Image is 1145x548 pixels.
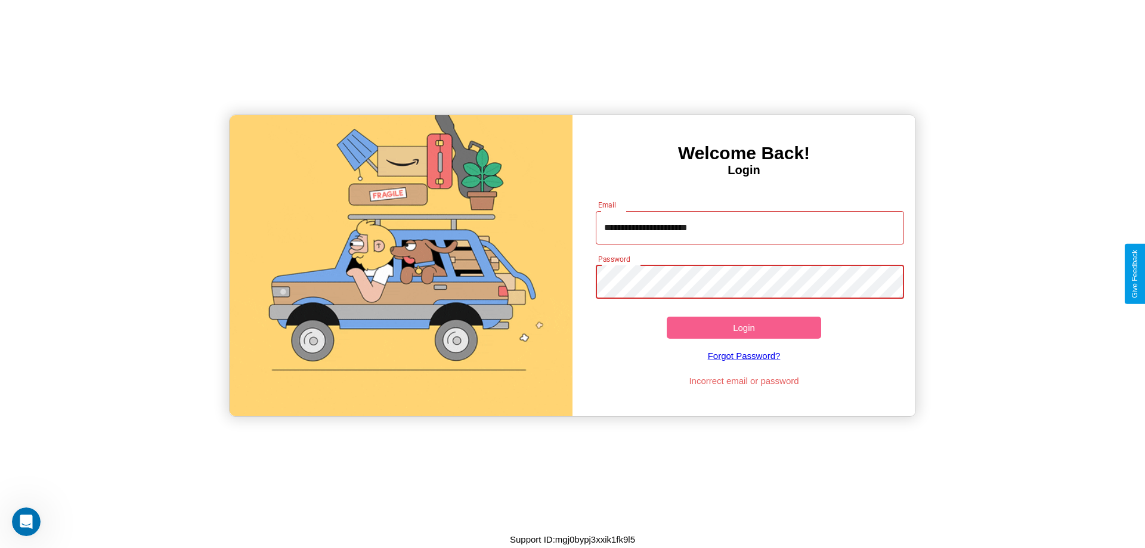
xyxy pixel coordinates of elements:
div: Give Feedback [1131,250,1139,298]
h3: Welcome Back! [572,143,915,163]
label: Password [598,254,630,264]
button: Login [667,317,821,339]
p: Support ID: mgj0bypj3xxik1fk9l5 [510,531,635,547]
iframe: Intercom live chat [12,507,41,536]
label: Email [598,200,617,210]
h4: Login [572,163,915,177]
p: Incorrect email or password [590,373,899,389]
img: gif [230,115,572,416]
a: Forgot Password? [590,339,899,373]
